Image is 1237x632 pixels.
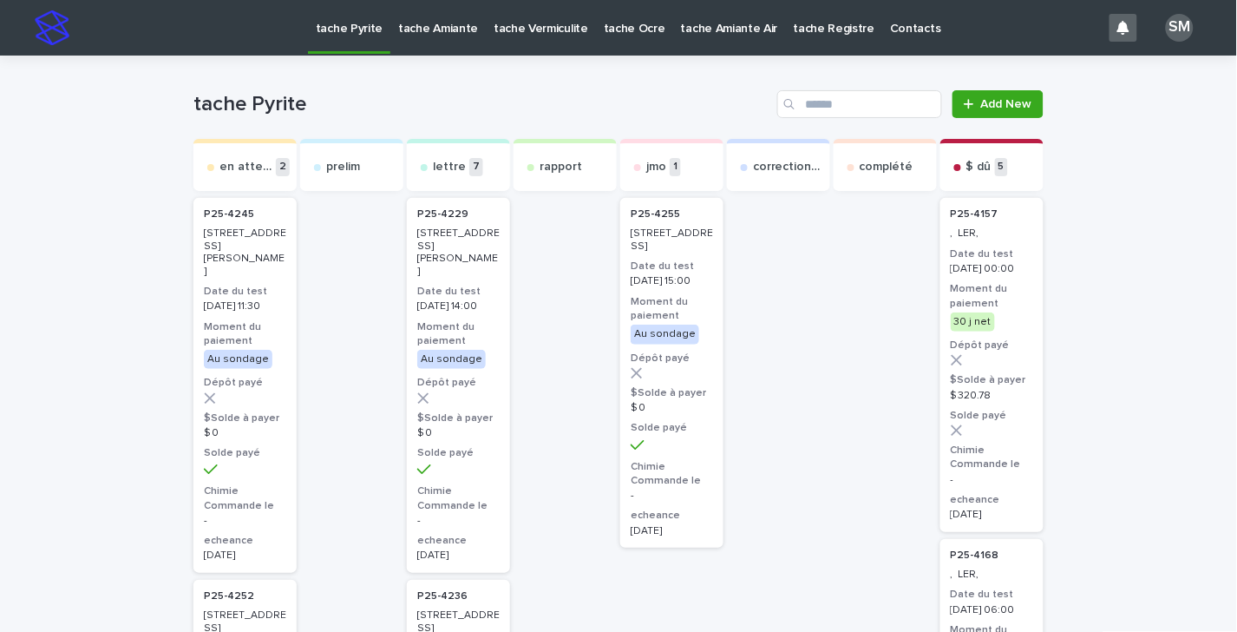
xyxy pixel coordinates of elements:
h3: $Solde à payer [417,411,500,425]
p: P25-4236 [417,590,468,602]
h3: Date du test [951,247,1033,261]
h3: $Solde à payer [951,373,1033,387]
p: en attente [219,160,272,174]
p: [DATE] 11:30 [204,300,286,313]
h3: Solde payé [631,421,713,435]
div: Au sondage [417,350,486,369]
h3: Chimie Commande le [417,484,500,512]
h3: Chimie Commande le [631,460,713,488]
h3: Date du test [204,285,286,299]
p: P25-4168 [951,550,999,562]
div: Au sondage [631,325,699,344]
p: complété [860,160,913,174]
p: 1 [670,158,681,176]
h3: $Solde à payer [631,386,713,400]
h3: Moment du paiement [631,295,713,323]
p: [DATE] 00:00 [951,263,1033,275]
h3: echeance [951,493,1033,507]
p: correction exp [753,160,823,174]
p: [DATE] 15:00 [631,275,713,287]
p: - [204,515,286,527]
p: lettre [433,160,466,174]
p: P25-4229 [417,208,468,221]
p: , LER, [951,227,1033,240]
h3: Date du test [951,588,1033,602]
a: P25-4157 , LER,Date du test[DATE] 00:00Moment du paiement30 j netDépôt payé$Solde à payer$ 320.78... [940,198,1044,532]
div: Au sondage [204,350,272,369]
p: , LER, [951,569,1033,581]
img: stacker-logo-s-only.png [35,10,69,45]
p: $ 320.78 [951,390,1033,402]
p: [DATE] 06:00 [951,604,1033,616]
p: P25-4157 [951,208,998,221]
p: P25-4255 [631,208,680,221]
p: [DATE] [417,550,500,562]
h3: Chimie Commande le [204,484,286,512]
p: [STREET_ADDRESS][PERSON_NAME] [417,227,500,278]
h3: Chimie Commande le [951,444,1033,471]
input: Search [777,90,942,118]
p: $ dû [966,160,992,174]
p: 2 [276,158,290,176]
h3: echeance [204,534,286,548]
h3: Solde payé [417,446,500,460]
h3: Solde payé [204,446,286,460]
p: [DATE] [631,525,713,537]
p: P25-4252 [204,590,254,602]
h3: Dépôt payé [631,352,713,365]
h3: echeance [631,509,713,523]
h3: Dépôt payé [417,376,500,390]
p: - [951,474,1033,486]
h1: tache Pyrite [193,92,770,117]
span: Add New [981,98,1032,110]
h3: Solde payé [951,409,1033,423]
h3: Date du test [417,285,500,299]
p: [DATE] [951,509,1033,521]
p: jmo [646,160,666,174]
p: - [417,515,500,527]
a: P25-4245 [STREET_ADDRESS][PERSON_NAME]Date du test[DATE] 11:30Moment du paiementAu sondageDépôt p... [193,198,297,573]
h3: Moment du paiement [951,282,1033,310]
p: 7 [469,158,483,176]
p: $ 0 [204,427,286,439]
p: [DATE] 14:00 [417,300,500,313]
a: Add New [952,90,1044,118]
h3: Moment du paiement [417,320,500,348]
h3: Dépôt payé [204,376,286,390]
p: [STREET_ADDRESS] [631,227,713,253]
p: $ 0 [631,402,713,414]
h3: Date du test [631,260,713,273]
p: rapport [540,160,582,174]
p: - [631,490,713,502]
p: 5 [995,158,1008,176]
a: P25-4255 [STREET_ADDRESS]Date du test[DATE] 15:00Moment du paiementAu sondageDépôt payé$Solde à p... [620,198,723,548]
p: P25-4245 [204,208,254,221]
p: [DATE] [204,550,286,562]
p: prelim [326,160,360,174]
p: $ 0 [417,427,500,439]
div: SM [1166,14,1194,42]
h3: Moment du paiement [204,320,286,348]
h3: $Solde à payer [204,411,286,425]
h3: echeance [417,534,500,548]
a: P25-4229 [STREET_ADDRESS][PERSON_NAME]Date du test[DATE] 14:00Moment du paiementAu sondageDépôt p... [407,198,510,573]
div: 30 j net [951,313,995,332]
p: [STREET_ADDRESS][PERSON_NAME] [204,227,286,278]
h3: Dépôt payé [951,339,1033,352]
